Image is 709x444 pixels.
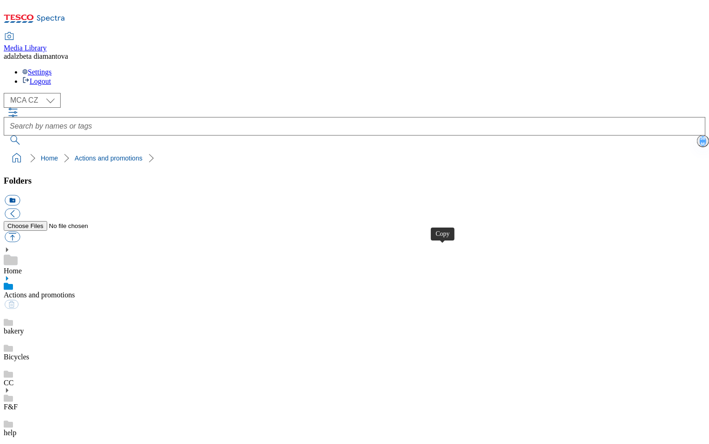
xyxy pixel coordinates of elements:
input: Search by names or tags [4,117,705,136]
a: home [9,151,24,166]
a: CC [4,379,13,387]
a: Home [41,154,58,162]
a: Actions and promotions [4,291,75,299]
a: Settings [22,68,52,76]
span: alzbeta diamantova [11,52,68,60]
a: Home [4,267,22,275]
a: Actions and promotions [75,154,142,162]
a: bakery [4,327,24,335]
a: Bicycles [4,353,29,361]
a: Logout [22,77,51,85]
nav: breadcrumb [4,149,705,167]
a: F&F [4,403,18,411]
h3: Folders [4,176,705,186]
a: help [4,429,17,437]
span: Media Library [4,44,47,52]
span: ad [4,52,11,60]
a: Media Library [4,33,47,52]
